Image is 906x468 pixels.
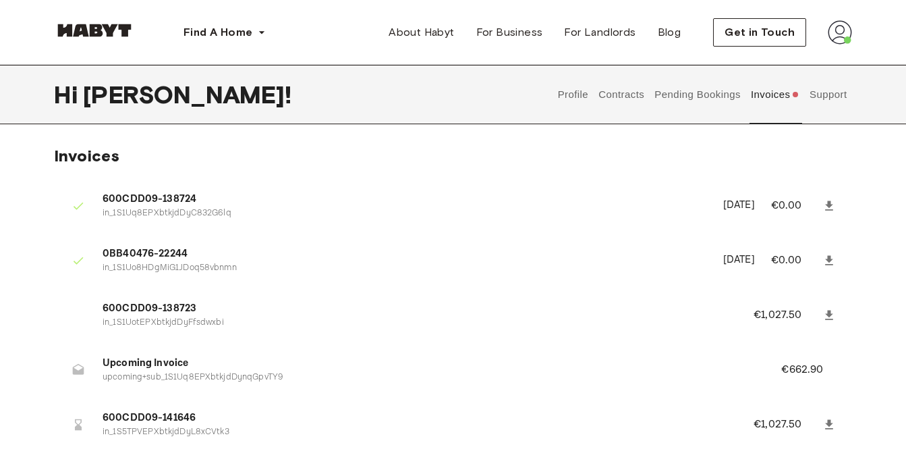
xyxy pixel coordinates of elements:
p: €0.00 [771,253,820,269]
span: 0BB40476-22244 [103,246,707,262]
button: Pending Bookings [653,65,743,124]
span: Invoices [54,146,119,165]
p: €0.00 [771,198,820,214]
button: Profile [556,65,590,124]
span: For Landlords [564,24,635,41]
a: For Business [465,19,554,46]
span: Blog [658,24,681,41]
p: [DATE] [723,253,755,268]
span: About Habyt [389,24,454,41]
p: in_1S5TPVEPXbtkjdDyL8xCVtk3 [103,426,721,439]
p: upcoming+sub_1S1Uq8EPXbtkjdDynqGpvTY9 [103,371,749,384]
span: [PERSON_NAME] ! [83,80,291,109]
p: €1,027.50 [754,307,820,323]
img: Habyt [54,24,135,37]
a: Blog [647,19,692,46]
button: Find A Home [173,19,277,46]
span: 600CDD09-138723 [103,301,721,317]
img: avatar [828,20,852,45]
p: in_1S1Uq8EPXbtkjdDyC832G6lq [103,207,707,220]
p: [DATE] [723,198,755,213]
p: in_1S1UotEPXbtkjdDyFfsdwxbi [103,317,721,330]
p: €1,027.50 [754,417,820,433]
button: Get in Touch [713,18,806,47]
p: in_1S1Uo8HDgMiG1JDoq58vbnmn [103,262,707,275]
span: Find A Home [183,24,252,41]
div: user profile tabs [553,65,852,124]
span: For Business [476,24,543,41]
button: Contracts [597,65,646,124]
a: About Habyt [378,19,465,46]
a: For Landlords [553,19,646,46]
span: Upcoming Invoice [103,356,749,371]
p: €662.90 [781,362,841,378]
button: Support [808,65,849,124]
span: Hi [54,80,83,109]
span: 600CDD09-138724 [103,192,707,207]
span: 600CDD09-141646 [103,411,721,426]
span: Get in Touch [725,24,795,41]
button: Invoices [749,65,801,124]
